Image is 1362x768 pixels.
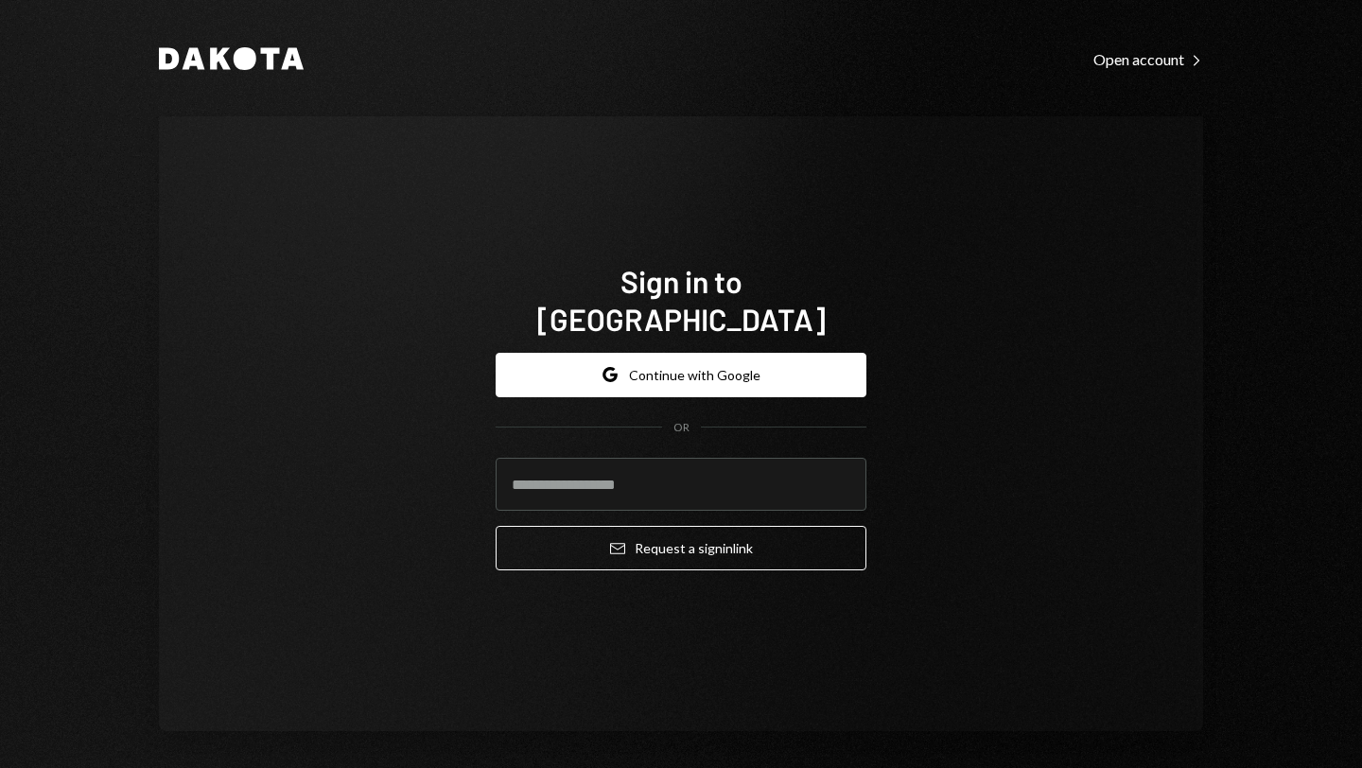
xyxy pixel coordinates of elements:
[1093,48,1203,69] a: Open account
[496,353,866,397] button: Continue with Google
[496,262,866,338] h1: Sign in to [GEOGRAPHIC_DATA]
[673,420,690,436] div: OR
[496,526,866,570] button: Request a signinlink
[1093,50,1203,69] div: Open account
